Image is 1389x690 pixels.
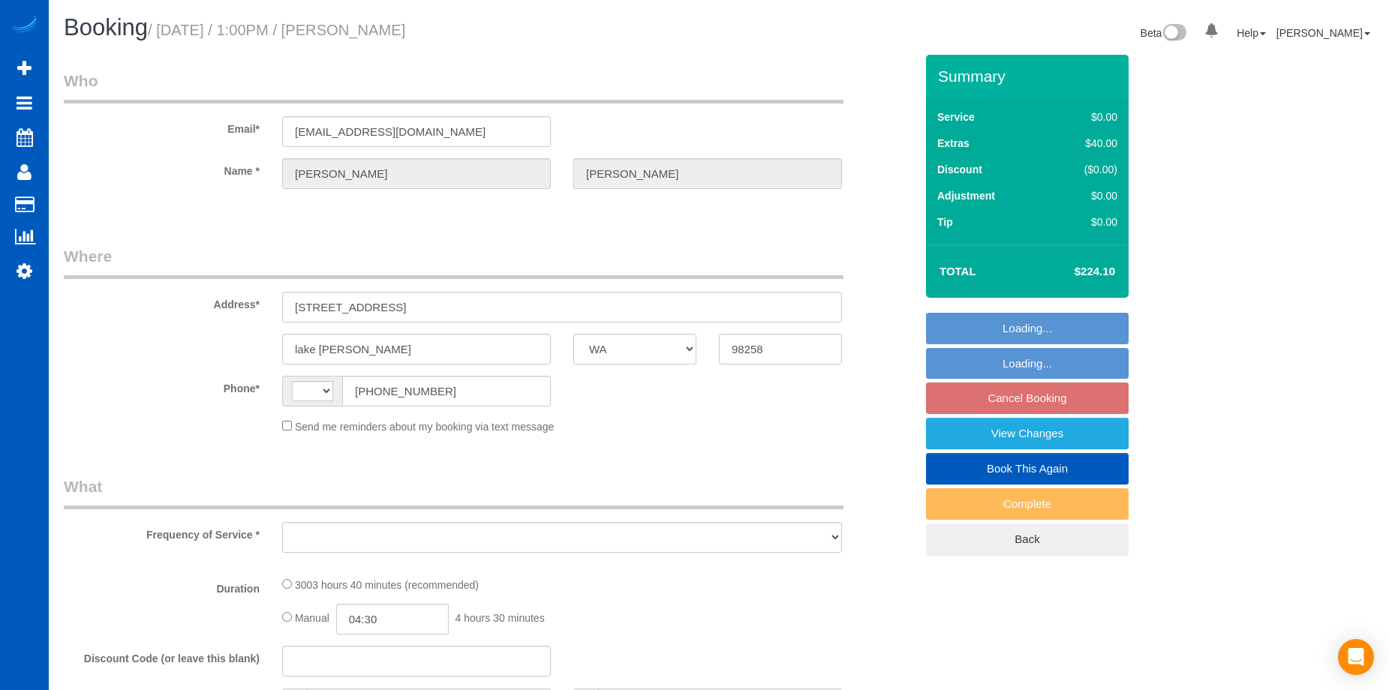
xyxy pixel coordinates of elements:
[937,136,970,151] label: Extras
[64,245,843,279] legend: Where
[53,576,271,596] label: Duration
[1338,639,1374,675] div: Open Intercom Messenger
[1053,162,1117,177] div: ($0.00)
[573,158,842,189] input: Last Name*
[282,158,551,189] input: First Name*
[719,334,842,364] input: Zip Code*
[295,612,329,624] span: Manual
[1053,188,1117,203] div: $0.00
[64,70,843,103] legend: Who
[938,67,1121,85] h3: Summary
[1162,24,1186,43] img: New interface
[1053,214,1117,229] div: $0.00
[53,646,271,666] label: Discount Code (or leave this blank)
[1276,27,1370,39] a: [PERSON_NAME]
[926,418,1129,449] a: View Changes
[9,15,39,36] img: Automaid Logo
[1141,27,1187,39] a: Beta
[342,376,551,406] input: Phone*
[937,109,975,124] label: Service
[282,334,551,364] input: City*
[64,475,843,509] legend: What
[926,523,1129,555] a: Back
[282,116,551,147] input: Email*
[455,612,545,624] span: 4 hours 30 minutes
[1053,136,1117,151] div: $40.00
[53,116,271,136] label: Email*
[937,162,982,177] label: Discount
[937,188,995,203] label: Adjustment
[53,158,271,178] label: Name *
[940,265,976,277] strong: Total
[926,453,1129,484] a: Book This Again
[295,421,555,433] span: Send me reminders about my booking via text message
[53,376,271,396] label: Phone*
[295,579,479,591] span: 3003 hours 40 minutes (recommended)
[64,14,148,40] span: Booking
[937,214,953,229] label: Tip
[1030,265,1115,278] h4: $224.10
[1237,27,1266,39] a: Help
[1053,109,1117,124] div: $0.00
[148,22,405,38] small: / [DATE] / 1:00PM / [PERSON_NAME]
[53,522,271,542] label: Frequency of Service *
[53,292,271,312] label: Address*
